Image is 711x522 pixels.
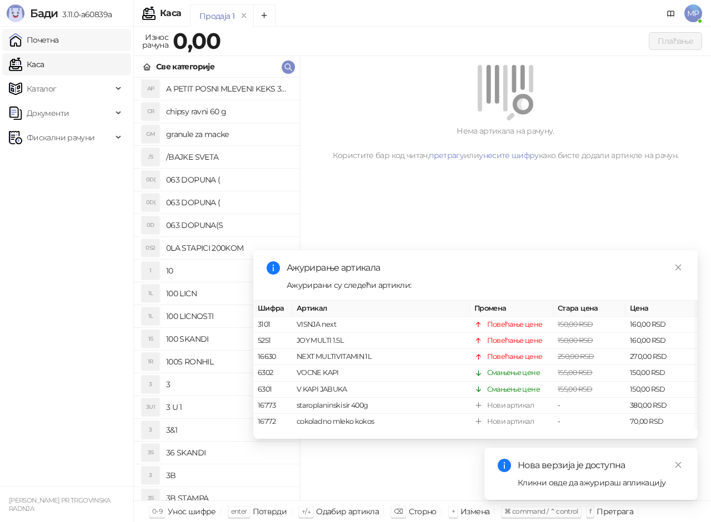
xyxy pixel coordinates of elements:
div: 3 [142,376,159,393]
div: Повећање цене [487,351,543,362]
div: Нови артикал [487,400,534,411]
h4: A PETIT POSNI MLEVENI KEKS 300G [166,80,291,98]
th: Стара цена [553,301,625,317]
span: 155,00 RSD [558,368,593,377]
td: 3101 [253,317,292,333]
button: remove [237,11,251,21]
small: [PERSON_NAME] PR TRGOVINSKA RADNJA [9,496,111,513]
span: ↑/↓ [302,507,311,515]
div: 3S [142,444,159,462]
div: 1L [142,307,159,325]
div: Све категорије [156,60,214,73]
div: Нова верзија је доступна [518,459,684,472]
div: 0S2 [142,239,159,257]
h4: 3B STAMPA [166,489,291,507]
div: Сторно [409,504,437,519]
td: 6302 [253,365,292,381]
h4: 100S RONHIL [166,353,291,371]
div: Повећање цене [487,319,543,330]
span: Каталог [27,78,57,100]
span: info-circle [498,459,511,472]
button: Плаћање [649,32,702,50]
span: Бади [30,7,58,20]
span: info-circle [267,261,280,275]
h4: 100 LICN [166,285,291,302]
div: Потврди [253,504,287,519]
div: CR [142,103,159,120]
span: ⌫ [394,507,403,515]
h4: 3B [166,467,291,484]
div: 1 [142,262,159,280]
td: 160,00 RSD [625,317,698,333]
a: Close [672,261,684,273]
div: Претрага [597,504,633,519]
td: - [553,414,625,430]
div: Измена [460,504,489,519]
h4: 063 DOPUNA ( [166,194,291,211]
div: Нема артикала на рачуну. Користите бар код читач, или како бисте додали артикле на рачун. [313,125,698,161]
th: Цена [625,301,698,317]
strong: 0,00 [173,27,221,54]
div: Кликни овде да ажурираш апликацију [518,477,684,489]
td: 380,00 RSD [625,398,698,414]
button: Add tab [253,4,276,27]
span: close [674,461,682,469]
div: 3 [142,467,159,484]
h4: 100 LICNOSTI [166,307,291,325]
a: Каса [9,53,44,75]
img: Logo [7,4,24,22]
h4: 3 U 1 [166,398,291,416]
h4: granule za macke [166,125,291,143]
td: staroplaninski sir 400g [292,398,470,414]
h4: 3&1 [166,421,291,439]
div: 1L [142,285,159,302]
div: Каса [160,9,181,18]
span: ⌘ command / ⌃ control [504,507,578,515]
td: 5251 [253,333,292,349]
h4: 0LA STAPICI 200KOM [166,239,291,257]
div: grid [134,78,299,500]
th: Шифра [253,301,292,317]
div: Износ рачуна [140,30,171,52]
a: претрагу [429,150,464,160]
td: cokoladno mleko kokos [292,414,470,430]
td: 150,00 RSD [625,382,698,398]
h4: 063 DOPUNA ( [166,171,291,189]
td: 160,00 RSD [625,333,698,349]
div: 3 [142,421,159,439]
h4: 3 [166,376,291,393]
h4: 36 SKANDI [166,444,291,462]
td: VOCNE KAPI [292,365,470,381]
span: enter [231,507,247,515]
div: 0D( [142,171,159,189]
td: 270,00 RSD [625,349,698,365]
td: 6301 [253,382,292,398]
span: 0-9 [152,507,162,515]
a: Документација [662,4,680,22]
div: Ажурирање артикала [287,261,684,275]
span: f [589,507,591,515]
span: MP [684,4,702,22]
div: Повећање цене [487,335,543,346]
div: Одабир артикла [316,504,379,519]
div: Унос шифре [168,504,216,519]
h4: chipsy ravni 60 g [166,103,291,120]
div: 3U1 [142,398,159,416]
span: close [674,263,682,271]
a: Close [672,459,684,471]
div: Ажурирани су следећи артикли: [287,279,684,291]
th: Артикал [292,301,470,317]
span: 150,00 RSD [558,336,593,344]
span: 3.11.0-a60839a [58,9,112,19]
span: Документи [27,102,69,124]
div: 1S [142,330,159,348]
th: Промена [470,301,553,317]
td: - [553,398,625,414]
span: 250,00 RSD [558,352,594,361]
h4: /BAJKE SVETA [166,148,291,166]
td: 150,00 RSD [625,365,698,381]
td: 70,00 RSD [625,414,698,430]
td: NEXT MULTIVITAMIN 1L [292,349,470,365]
td: JOY MULTI 1.5L [292,333,470,349]
span: + [452,507,455,515]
